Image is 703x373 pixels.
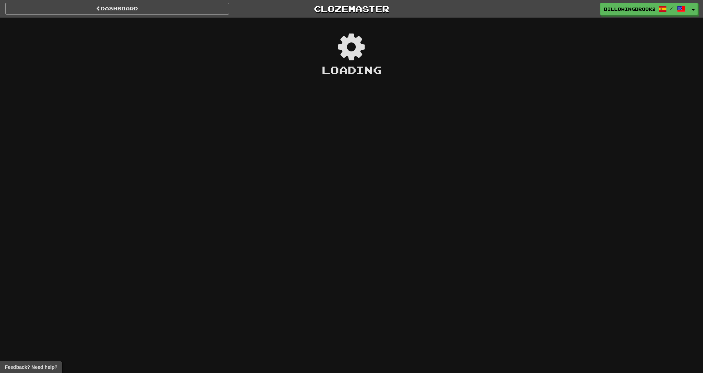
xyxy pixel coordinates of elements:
[604,6,655,12] span: BillowingBrook2424
[5,3,229,14] a: Dashboard
[670,6,674,10] span: /
[5,364,57,371] span: Open feedback widget
[240,3,464,15] a: Clozemaster
[600,3,689,15] a: BillowingBrook2424 /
